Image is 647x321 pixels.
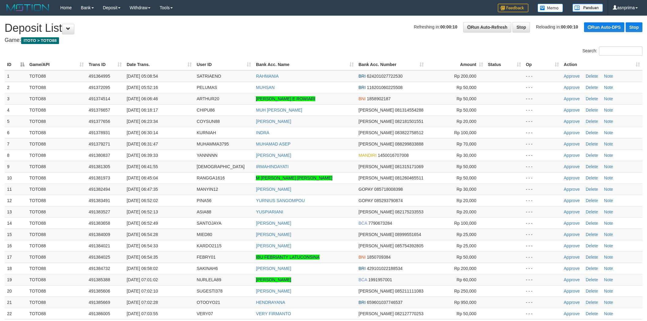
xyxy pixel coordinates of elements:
[89,187,110,192] span: 491382494
[27,274,86,285] td: TOTO88
[127,187,158,192] span: [DATE] 06:47:35
[89,96,110,101] span: 491374514
[5,285,27,297] td: 20
[256,119,291,124] a: [PERSON_NAME]
[359,175,394,180] span: [PERSON_NAME]
[27,285,86,297] td: TOTO88
[586,289,598,293] a: Delete
[457,175,476,180] span: Rp 50,000
[463,22,511,32] a: Run Auto-Refresh
[561,24,578,29] strong: 00:00:10
[586,209,598,214] a: Delete
[523,104,561,116] td: - - -
[5,217,27,229] td: 14
[256,153,291,158] a: [PERSON_NAME]
[256,266,291,271] a: [PERSON_NAME]
[5,183,27,195] td: 11
[457,85,476,90] span: Rp 50,000
[572,4,603,12] img: panduan.png
[523,82,561,93] td: - - -
[523,172,561,183] td: - - -
[127,198,158,203] span: [DATE] 06:52:02
[604,74,613,79] a: Note
[256,130,269,135] a: INDRA
[586,175,598,180] a: Delete
[604,187,613,192] a: Note
[457,187,476,192] span: Rp 30,000
[564,311,580,316] a: Approve
[523,285,561,297] td: - - -
[256,198,305,203] a: YURNIUS SANGOMPOU
[197,266,218,271] span: SAKINAH6
[604,232,613,237] a: Note
[5,138,27,149] td: 7
[27,59,86,70] th: Game/API: activate to sort column ascending
[89,198,110,203] span: 491383491
[564,119,580,124] a: Approve
[586,108,598,113] a: Delete
[395,142,423,146] span: Copy 088299833888 to clipboard
[89,277,110,282] span: 491385388
[359,130,394,135] span: [PERSON_NAME]
[586,74,598,79] a: Delete
[586,130,598,135] a: Delete
[197,153,217,158] span: YANNNNN
[127,266,158,271] span: [DATE] 06:58:02
[564,130,580,135] a: Approve
[586,187,598,192] a: Delete
[604,119,613,124] a: Note
[564,255,580,260] a: Approve
[359,277,367,282] span: BCA
[523,183,561,195] td: - - -
[604,85,613,90] a: Note
[127,209,158,214] span: [DATE] 06:52:13
[5,229,27,240] td: 15
[604,175,613,180] a: Note
[5,263,27,274] td: 18
[256,243,291,248] a: [PERSON_NAME]
[197,108,215,113] span: CHIPU86
[523,59,561,70] th: Op: activate to sort column ascending
[256,164,289,169] a: IRMAHINDAYATI
[359,266,366,271] span: BRI
[586,243,598,248] a: Delete
[523,263,561,274] td: - - -
[127,243,158,248] span: [DATE] 06:54:33
[523,206,561,217] td: - - -
[426,59,486,70] th: Amount: activate to sort column ascending
[89,255,110,260] span: 491384025
[523,116,561,127] td: - - -
[523,138,561,149] td: - - -
[197,221,221,226] span: SANTOJAYA
[256,142,290,146] a: MUHAMAD ASEP
[457,96,476,101] span: Rp 50,000
[395,164,423,169] span: Copy 081315171069 to clipboard
[256,108,302,113] a: MUH [PERSON_NAME]
[27,149,86,161] td: TOTO88
[564,243,580,248] a: Approve
[27,104,86,116] td: TOTO88
[21,37,59,44] span: ITOTO > TOTO88
[564,266,580,271] a: Approve
[584,22,624,32] a: Run Auto-DPS
[536,24,578,29] span: Reloading in:
[457,243,476,248] span: Rp 25,000
[457,255,476,260] span: Rp 50,000
[586,142,598,146] a: Delete
[127,221,158,226] span: [DATE] 06:52:49
[89,300,110,305] span: 491385669
[5,251,27,263] td: 17
[197,142,229,146] span: MUHAMMA3795
[604,266,613,271] a: Note
[586,96,598,101] a: Delete
[127,85,158,90] span: [DATE] 05:52:16
[27,229,86,240] td: TOTO88
[457,232,476,237] span: Rp 25,000
[127,130,158,135] span: [DATE] 06:30:14
[486,59,523,70] th: Status: activate to sort column ascending
[89,243,110,248] span: 491384021
[359,119,394,124] span: [PERSON_NAME]
[359,221,367,226] span: BCA
[197,175,225,180] span: RANGGA1616
[359,153,377,158] span: MANDIRI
